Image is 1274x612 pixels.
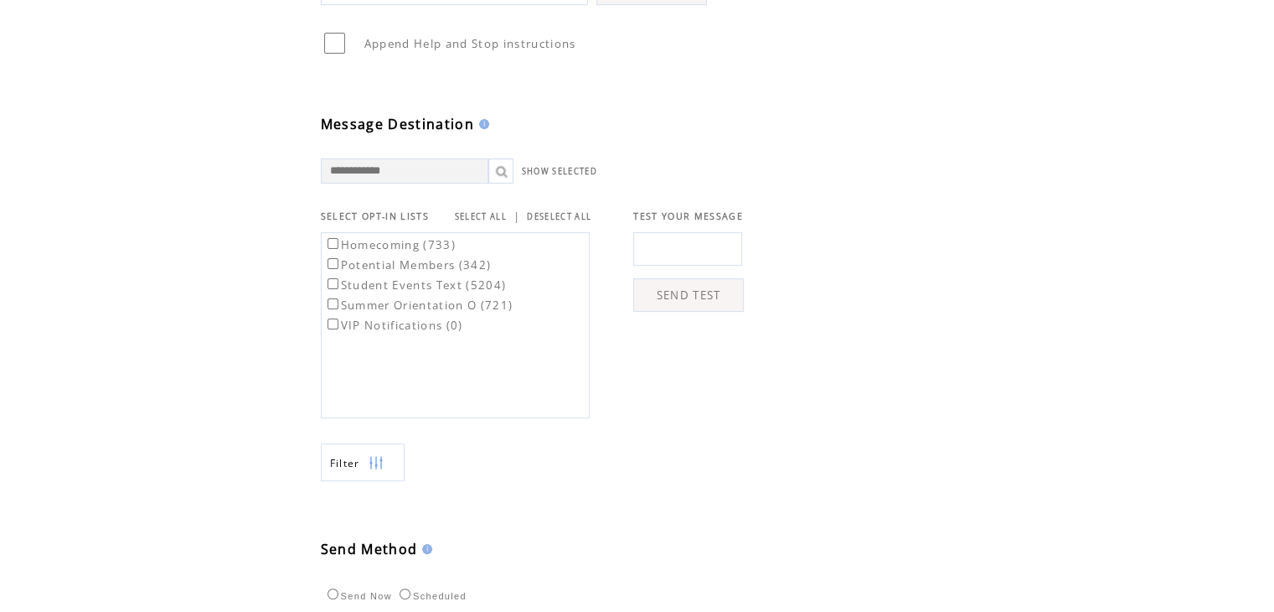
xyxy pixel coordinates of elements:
[522,166,597,177] a: SHOW SELECTED
[321,443,405,481] a: Filter
[455,211,507,222] a: SELECT ALL
[321,210,429,222] span: SELECT OPT-IN LISTS
[324,318,463,333] label: VIP Notifications (0)
[527,211,591,222] a: DESELECT ALL
[323,591,392,601] label: Send Now
[364,36,576,51] span: Append Help and Stop instructions
[321,540,418,558] span: Send Method
[321,115,474,133] span: Message Destination
[633,210,743,222] span: TEST YOUR MESSAGE
[328,298,338,309] input: Summer Orientation O (721)
[324,298,513,313] label: Summer Orientation O (721)
[513,209,520,224] span: |
[633,278,744,312] a: SEND TEST
[328,258,338,269] input: Potential Members (342)
[328,278,338,289] input: Student Events Text (5204)
[400,589,410,599] input: Scheduled
[324,257,492,272] label: Potential Members (342)
[395,591,467,601] label: Scheduled
[369,444,384,482] img: filters.png
[474,119,489,129] img: help.gif
[330,456,360,470] span: Show filters
[324,237,456,252] label: Homecoming (733)
[328,238,338,249] input: Homecoming (733)
[417,544,432,554] img: help.gif
[328,589,338,599] input: Send Now
[324,277,507,293] label: Student Events Text (5204)
[328,319,338,329] input: VIP Notifications (0)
